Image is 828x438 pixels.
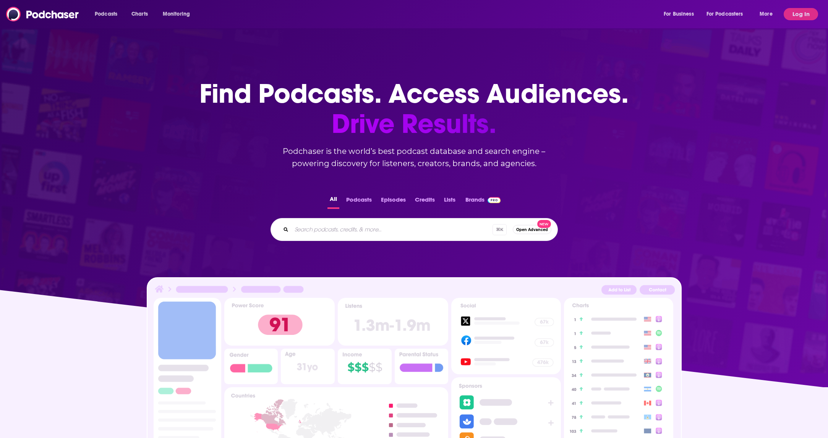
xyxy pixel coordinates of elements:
button: open menu [754,8,782,20]
img: Podcast Insights Parental Status [395,349,449,384]
span: New [537,220,551,228]
img: Podcast Insights Age [281,349,335,384]
button: Open AdvancedNew [513,225,551,234]
button: All [327,194,339,209]
img: Podchaser - Follow, Share and Rate Podcasts [6,7,79,21]
span: Monitoring [163,9,190,19]
span: Charts [131,9,148,19]
button: open menu [157,8,200,20]
button: Episodes [379,194,408,209]
button: Credits [413,194,437,209]
img: Podchaser Pro [488,197,501,203]
img: Podcast Insights Header [154,284,675,297]
div: Search podcasts, credits, & more... [271,218,558,241]
button: open menu [89,8,127,20]
img: Podcast Socials [451,298,561,374]
span: Podcasts [95,9,117,19]
a: BrandsPodchaser Pro [465,194,501,209]
button: Log In [784,8,818,20]
span: Drive Results. [199,109,629,139]
span: ⌘ K [493,224,507,235]
button: open menu [658,8,703,20]
button: open menu [702,8,754,20]
h1: Find Podcasts. Access Audiences. [199,79,629,139]
h2: Podchaser is the world’s best podcast database and search engine – powering discovery for listene... [261,145,567,170]
img: Podcast Insights Listens [338,298,448,346]
button: Podcasts [344,194,374,209]
img: Podcast Insights Income [338,349,392,384]
a: Charts [126,8,152,20]
input: Search podcasts, credits, & more... [292,223,493,236]
span: Open Advanced [516,228,548,232]
span: More [760,9,773,19]
img: Podcast Insights Gender [224,349,278,384]
span: For Podcasters [706,9,743,19]
img: Podcast Insights Power score [224,298,335,346]
button: Lists [442,194,458,209]
span: For Business [664,9,694,19]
